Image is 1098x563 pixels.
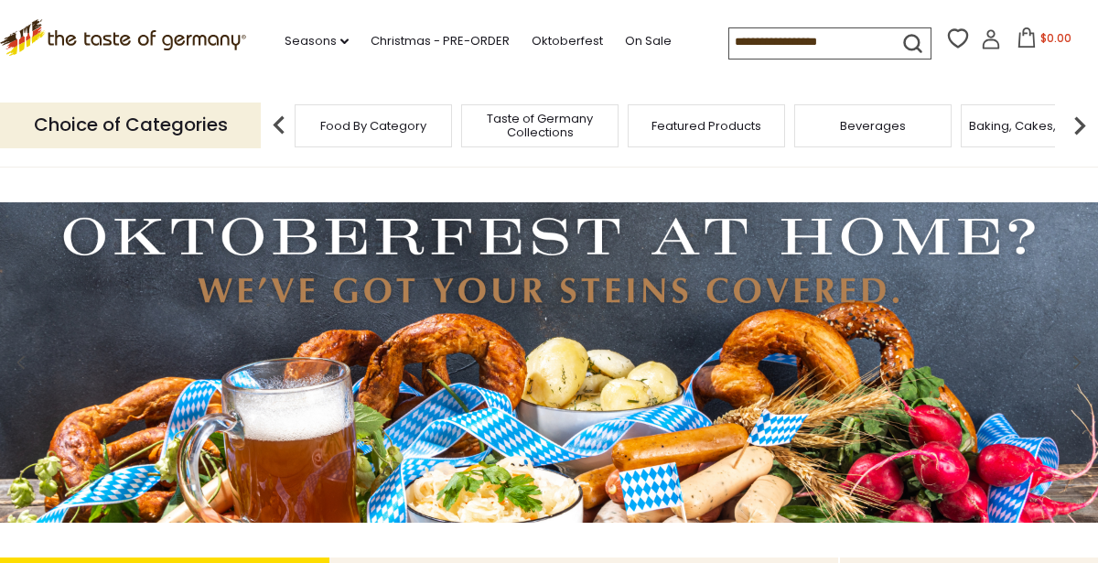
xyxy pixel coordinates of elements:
[261,107,297,144] img: previous arrow
[371,31,510,51] a: Christmas - PRE-ORDER
[651,119,761,133] a: Featured Products
[285,31,349,51] a: Seasons
[1040,30,1071,46] span: $0.00
[320,119,426,133] a: Food By Category
[1005,27,1082,55] button: $0.00
[1061,107,1098,144] img: next arrow
[625,31,672,51] a: On Sale
[840,119,906,133] a: Beverages
[467,112,613,139] a: Taste of Germany Collections
[532,31,603,51] a: Oktoberfest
